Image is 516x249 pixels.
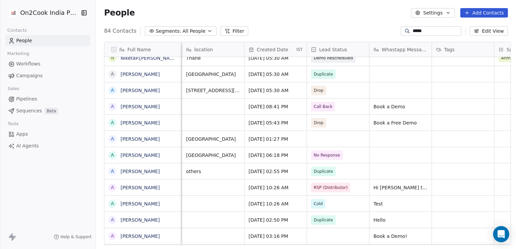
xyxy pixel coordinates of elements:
[373,233,428,240] span: Book a Demo!
[373,200,428,207] span: Test
[111,87,114,94] div: A
[111,216,114,223] div: A
[186,168,240,175] span: others
[16,107,42,114] span: Sequences
[121,153,160,158] a: [PERSON_NAME]
[411,8,455,18] button: Settings
[5,93,90,105] a: Pipelines
[314,168,333,175] span: Duplicate
[16,72,43,79] span: Campaigns
[314,200,323,207] span: Cold
[244,42,307,57] div: Created DateIST
[186,55,240,61] span: Thane
[432,42,494,57] div: Tags
[111,135,114,142] div: A
[460,8,508,18] button: Add Contacts
[249,87,303,94] span: [DATE] 05:30 AM
[296,47,303,52] span: IST
[307,42,369,57] div: Lead Status
[121,120,160,126] a: [PERSON_NAME]
[60,234,92,240] span: Help & Support
[16,142,39,149] span: AI Agents
[257,46,288,53] span: Created Date
[104,57,181,245] div: grid
[314,103,332,110] span: Call Back
[5,70,90,81] a: Campaigns
[104,27,136,35] span: 84 Contacts
[54,234,92,240] a: Help & Support
[314,87,324,94] span: Drop
[186,87,240,94] span: [STREET_ADDRESS][PERSON_NAME] LEVEL 4 Sports Bar
[373,184,428,191] span: Hi [PERSON_NAME] this sife
[314,152,340,159] span: No Response
[121,185,160,190] a: [PERSON_NAME]
[104,8,135,18] span: People
[314,217,333,223] span: Duplicate
[111,151,114,159] div: A
[249,200,303,207] span: [DATE] 10:26 AM
[16,95,37,103] span: Pipelines
[444,46,455,53] span: Tags
[111,200,114,207] div: A
[314,55,353,61] span: Demo Rescheduled
[111,71,114,78] div: A
[121,217,160,223] a: [PERSON_NAME]
[111,119,114,126] div: A
[104,42,181,57] div: Full Name
[249,136,303,142] span: [DATE] 01:27 PM
[8,7,76,19] button: On2Cook India Pvt. Ltd.
[319,46,347,53] span: Lead Status
[121,55,179,61] a: NiketaP.[PERSON_NAME]
[373,119,428,126] span: Book a Free Demo
[186,71,240,78] span: [GEOGRAPHIC_DATA]
[382,46,428,53] span: Whastapp Message
[5,129,90,140] a: Apps
[121,169,160,174] a: [PERSON_NAME]
[493,226,509,242] div: Open Intercom Messenger
[4,25,30,35] span: Contacts
[45,108,58,114] span: Beta
[249,152,303,159] span: [DATE] 06:18 PM
[16,37,32,44] span: People
[121,136,160,142] a: [PERSON_NAME]
[121,233,160,239] a: [PERSON_NAME]
[182,28,205,35] span: All People
[249,71,303,78] span: [DATE] 05:30 AM
[249,233,303,240] span: [DATE] 03:16 PM
[111,103,114,110] div: A
[121,104,160,109] a: [PERSON_NAME]
[470,26,508,36] button: Edit View
[156,28,181,35] span: Segments:
[249,184,303,191] span: [DATE] 10:26 AM
[249,168,303,175] span: [DATE] 02:55 PM
[111,168,114,175] div: A
[5,140,90,151] a: AI Agents
[9,9,18,17] img: on2cook%20logo-04%20copy.jpg
[182,42,244,57] div: location
[111,54,114,61] div: N
[121,201,160,206] a: [PERSON_NAME]
[186,136,240,142] span: [GEOGRAPHIC_DATA]
[369,42,432,57] div: Whastapp Message
[121,88,160,93] a: [PERSON_NAME]
[5,58,90,70] a: Workflows
[5,35,90,46] a: People
[127,46,151,53] span: Full Name
[249,217,303,223] span: [DATE] 02:50 PM
[186,152,240,159] span: [GEOGRAPHIC_DATA]
[5,119,21,129] span: Tools
[5,84,22,94] span: Sales
[314,71,333,78] span: Duplicate
[249,55,303,61] span: [DATE] 05:30 AM
[249,119,303,126] span: [DATE] 05:43 PM
[111,232,114,240] div: A
[314,184,347,191] span: RSP (Distributor)
[194,46,213,53] span: location
[111,184,114,191] div: A
[16,60,41,67] span: Workflows
[314,119,324,126] span: Drop
[5,105,90,116] a: SequencesBeta
[373,103,428,110] span: Book a Demo
[4,49,32,59] span: Marketing
[16,131,28,138] span: Apps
